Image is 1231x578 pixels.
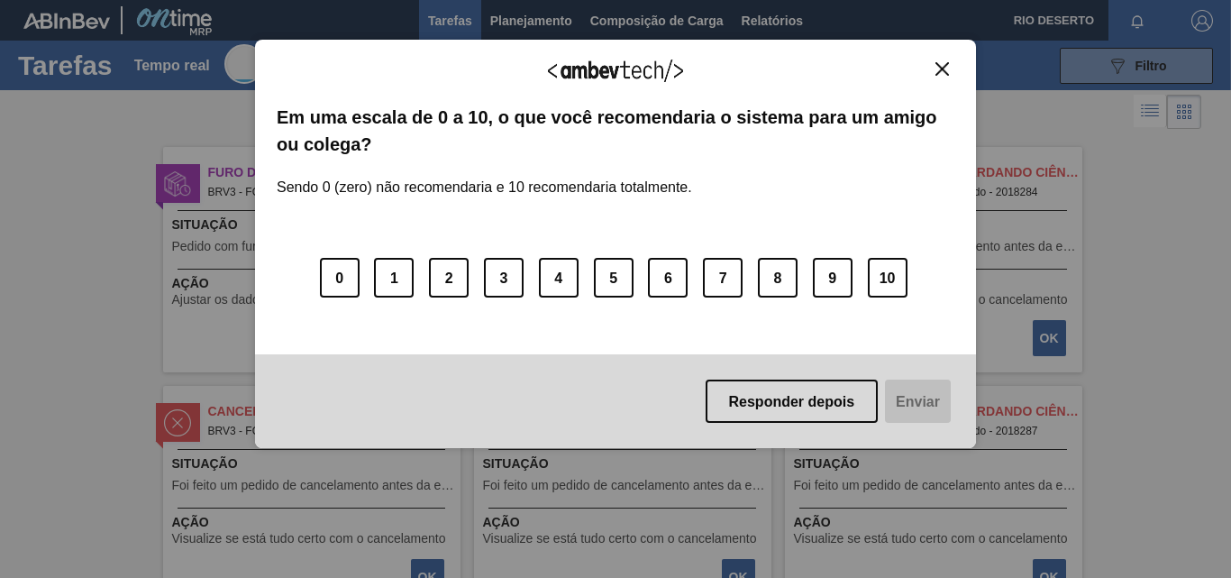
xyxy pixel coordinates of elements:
[664,271,672,286] font: 6
[703,258,743,298] button: 7
[828,271,836,286] font: 9
[758,258,798,298] button: 8
[390,271,398,286] font: 1
[445,271,453,286] font: 2
[539,258,579,298] button: 4
[554,271,562,286] font: 4
[484,258,524,298] button: 3
[374,258,414,298] button: 1
[609,271,617,286] font: 5
[594,258,634,298] button: 5
[930,61,954,77] button: Fechar
[500,271,508,286] font: 3
[868,258,907,298] button: 10
[729,394,855,409] font: Responder depois
[774,271,782,286] font: 8
[320,258,360,298] button: 0
[277,107,937,154] font: Em uma escala de 0 a 10, o que você recomendaria o sistema para um amigo ou colega?
[880,271,896,286] font: 10
[429,258,469,298] button: 2
[548,60,683,82] img: Logo Ambevtech
[706,380,879,423] button: Responder depois
[935,62,949,76] img: Fechar
[277,179,692,195] font: Sendo 0 (zero) não recomendaria e 10 recomendaria totalmente.
[719,271,727,286] font: 7
[335,271,343,286] font: 0
[813,258,853,298] button: 9
[648,258,688,298] button: 6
